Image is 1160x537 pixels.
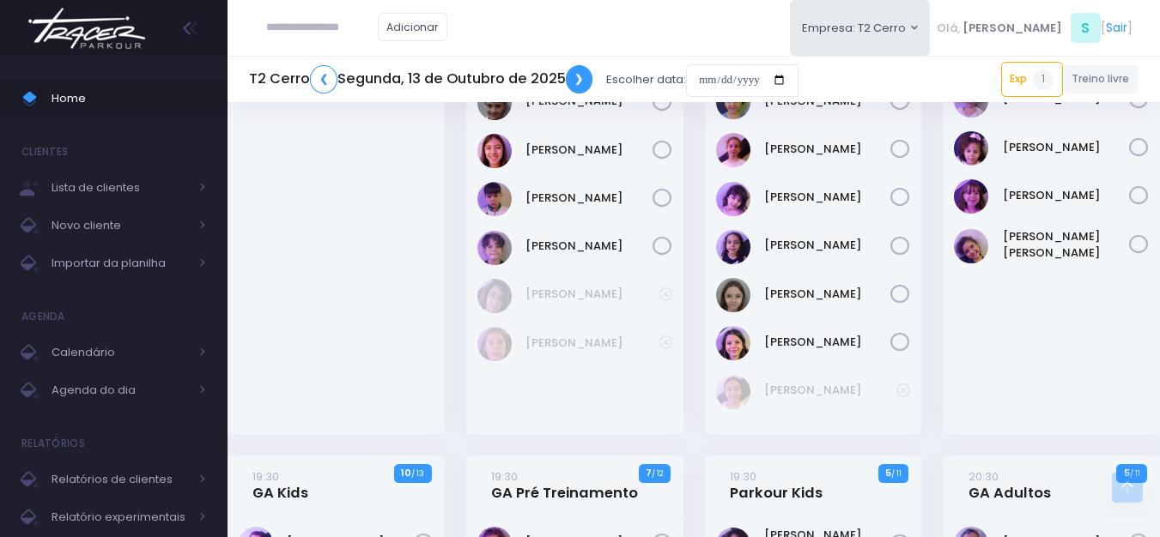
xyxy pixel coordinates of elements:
small: / 11 [891,468,902,479]
img: Pedro Moreno [477,86,512,120]
img: Theo Cabral [477,182,512,216]
span: Relatório experimentais [52,506,189,528]
small: 19:30 [252,468,279,485]
span: 1 [1033,69,1054,90]
a: [PERSON_NAME] [764,237,891,254]
small: 19:30 [730,468,756,485]
small: 19:30 [491,468,518,485]
span: S [1071,13,1101,43]
a: [PERSON_NAME] [1003,187,1130,204]
a: 19:30GA Kids [252,468,308,502]
a: ❮ [310,65,337,94]
span: Importar da planilha [52,252,189,275]
a: Treino livre [1063,65,1139,94]
span: Olá, [937,20,960,37]
a: Exp1 [1001,62,1063,96]
h4: Clientes [21,135,68,169]
img: Tito Machado Jones [477,327,512,361]
div: [ ] [930,9,1139,47]
img: Benjamim Skromov [477,279,512,313]
a: [PERSON_NAME] [764,334,891,351]
small: 20:30 [969,468,999,485]
img: andre bernardes [477,231,512,265]
span: Novo cliente [52,214,189,237]
small: / 12 [652,468,663,479]
img: Isabela Vilas Boas Rocha [716,375,750,409]
img: Maria Olívia Assunção de Matoa [954,229,988,263]
img: Natalia Sportello [716,278,750,312]
strong: 5 [885,466,891,480]
img: Júlia Iervolino Pinheiro Ferreira [716,133,750,167]
span: Relatórios de clientes [52,468,189,491]
a: Adicionar [378,13,448,41]
strong: 5 [1124,466,1130,480]
h5: T2 Cerro Segunda, 13 de Outubro de 2025 [249,65,592,94]
a: [PERSON_NAME] [525,238,653,255]
img: Sofia Ladeira Pupo [477,134,512,168]
img: Maia Enohata [716,182,750,216]
a: [PERSON_NAME] [764,286,891,303]
a: 19:30Parkour Kids [730,468,823,502]
a: ❯ [566,65,593,94]
strong: 7 [646,466,652,480]
img: Maria Clara Gallo [954,179,988,214]
img: Manuela Carrascosa Vasco Gouveia [716,230,750,264]
div: Escolher data: [249,60,799,100]
a: [PERSON_NAME] [525,142,653,159]
a: 20:30GA Adultos [969,468,1051,502]
span: Calendário [52,341,189,364]
a: [PERSON_NAME] [PERSON_NAME] [1003,228,1130,262]
a: [PERSON_NAME] [764,189,891,206]
span: [PERSON_NAME] [963,20,1062,37]
small: / 13 [411,468,424,479]
img: Manuela Marqui Medeiros Gomes [954,131,988,166]
img: Sofia Grellet [716,326,750,360]
a: 19:30GA Pré Treinamento [491,468,638,502]
a: [PERSON_NAME] [764,382,897,399]
small: / 11 [1130,468,1140,479]
a: Sair [1106,19,1127,37]
strong: 10 [401,466,411,480]
span: Agenda do dia [52,379,189,401]
a: [PERSON_NAME] [1003,139,1130,156]
a: [PERSON_NAME] [525,190,653,207]
a: [PERSON_NAME] [764,141,891,158]
span: Home [52,87,206,110]
h4: Agenda [21,299,65,334]
h4: Relatórios [21,426,85,461]
a: [PERSON_NAME] [525,335,659,352]
span: Lista de clientes [52,177,189,199]
img: Isabel Silveira Chulam [716,85,750,119]
a: [PERSON_NAME] [525,286,659,303]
